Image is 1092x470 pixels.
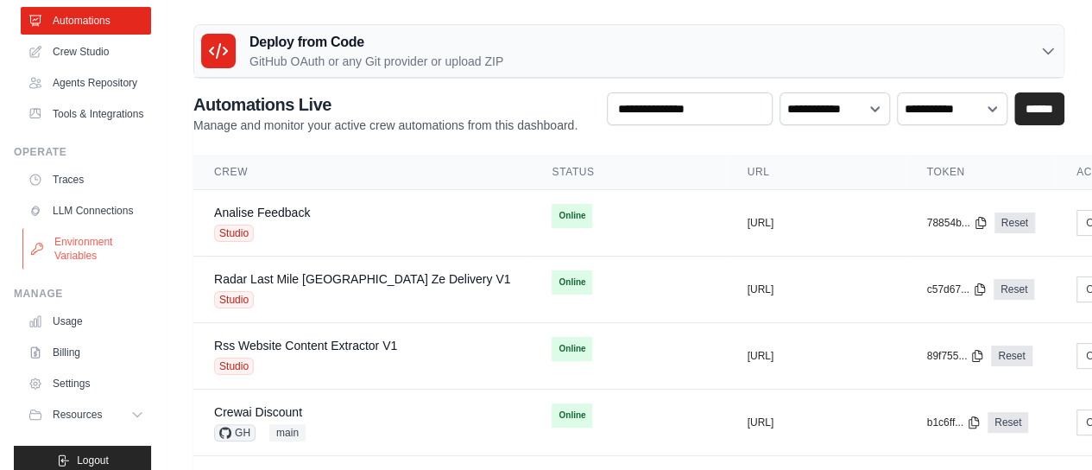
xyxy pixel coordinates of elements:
span: Online [552,403,592,428]
a: Automations [21,7,151,35]
th: Token [906,155,1055,190]
h3: Deploy from Code [249,32,503,53]
span: Studio [214,291,254,308]
th: Status [531,155,726,190]
div: Widget de chat [1006,387,1092,470]
a: Traces [21,166,151,194]
button: c57d67... [926,283,986,296]
a: Settings [21,370,151,397]
span: Resources [53,408,102,422]
a: Rss Website Content Extractor V1 [214,339,397,352]
th: URL [726,155,906,190]
span: Online [552,270,592,295]
a: Reset [988,412,1028,433]
th: Crew [193,155,531,190]
a: Radar Last Mile [GEOGRAPHIC_DATA] Ze Delivery V1 [214,272,510,286]
span: Online [552,337,592,361]
span: GH [214,424,256,441]
a: Environment Variables [22,228,153,270]
button: 78854b... [926,216,987,230]
a: Tools & Integrations [21,100,151,128]
span: Studio [214,358,254,375]
button: b1c6ff... [926,416,980,429]
a: Crew Studio [21,38,151,66]
a: Agents Repository [21,69,151,97]
span: Studio [214,225,254,242]
span: main [269,424,306,441]
a: Usage [21,308,151,335]
iframe: Chat Widget [1006,387,1092,470]
span: Logout [77,454,109,467]
a: Reset [994,213,1035,233]
a: Reset [991,346,1032,366]
button: Resources [21,401,151,429]
button: 89f755... [926,349,984,363]
a: Crewai Discount [214,405,302,419]
h2: Automations Live [193,92,578,117]
a: Reset [994,279,1034,300]
span: Online [552,204,592,228]
p: Manage and monitor your active crew automations from this dashboard. [193,117,578,134]
div: Manage [14,287,151,301]
div: Operate [14,145,151,159]
a: Billing [21,339,151,366]
p: GitHub OAuth or any Git provider or upload ZIP [249,53,503,70]
a: Analise Feedback [214,206,310,219]
a: LLM Connections [21,197,151,225]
